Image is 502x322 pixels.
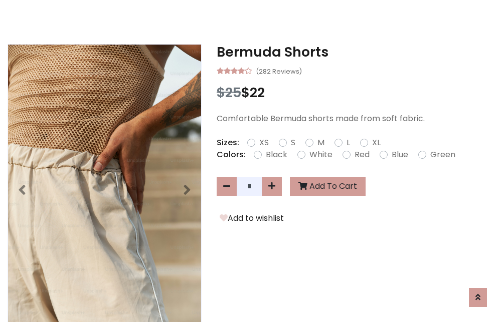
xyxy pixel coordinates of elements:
span: 22 [250,83,265,102]
p: Sizes: [217,137,239,149]
label: Blue [392,149,408,161]
span: $25 [217,83,241,102]
label: L [347,137,350,149]
label: S [291,137,295,149]
button: Add to wishlist [217,212,287,225]
label: XL [372,137,381,149]
h3: $ [217,85,494,101]
label: M [317,137,324,149]
label: XS [259,137,269,149]
label: White [309,149,332,161]
label: Red [355,149,370,161]
button: Add To Cart [290,177,366,196]
label: Green [430,149,455,161]
small: (282 Reviews) [256,65,302,77]
p: Colors: [217,149,246,161]
p: Comfortable Bermuda shorts made from soft fabric. [217,113,494,125]
h3: Bermuda Shorts [217,44,494,60]
label: Black [266,149,287,161]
